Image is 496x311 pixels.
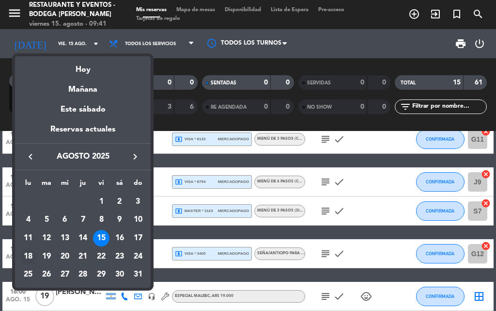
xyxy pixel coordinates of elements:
[92,211,110,229] td: 8 de agosto de 2025
[93,267,109,283] div: 29
[15,123,151,143] div: Reservas actuales
[20,248,36,265] div: 18
[56,229,74,247] td: 13 de agosto de 2025
[110,229,129,247] td: 16 de agosto de 2025
[37,211,56,229] td: 5 de agosto de 2025
[93,194,109,210] div: 1
[110,178,129,193] th: sábado
[19,178,37,193] th: lunes
[15,56,151,76] div: Hoy
[15,96,151,123] div: Este sábado
[19,229,37,247] td: 11 de agosto de 2025
[37,247,56,266] td: 19 de agosto de 2025
[20,230,36,246] div: 11
[129,193,147,211] td: 3 de agosto de 2025
[110,247,129,266] td: 23 de agosto de 2025
[57,248,73,265] div: 20
[56,178,74,193] th: miércoles
[19,266,37,284] td: 25 de agosto de 2025
[56,266,74,284] td: 27 de agosto de 2025
[25,151,36,163] i: keyboard_arrow_left
[75,212,91,228] div: 7
[20,212,36,228] div: 4
[74,247,93,266] td: 21 de agosto de 2025
[57,212,73,228] div: 6
[75,267,91,283] div: 28
[92,247,110,266] td: 22 de agosto de 2025
[92,266,110,284] td: 29 de agosto de 2025
[38,230,55,246] div: 12
[38,267,55,283] div: 26
[74,211,93,229] td: 7 de agosto de 2025
[92,229,110,247] td: 15 de agosto de 2025
[37,178,56,193] th: martes
[93,212,109,228] div: 8
[129,247,147,266] td: 24 de agosto de 2025
[22,150,39,163] button: keyboard_arrow_left
[19,193,92,211] td: AGO.
[130,194,146,210] div: 3
[92,178,110,193] th: viernes
[129,229,147,247] td: 17 de agosto de 2025
[38,248,55,265] div: 19
[15,76,151,96] div: Mañana
[57,267,73,283] div: 27
[129,178,147,193] th: domingo
[111,267,128,283] div: 30
[56,247,74,266] td: 20 de agosto de 2025
[130,230,146,246] div: 17
[111,248,128,265] div: 23
[75,248,91,265] div: 21
[39,150,126,163] span: agosto 2025
[130,267,146,283] div: 31
[19,211,37,229] td: 4 de agosto de 2025
[129,151,141,163] i: keyboard_arrow_right
[126,150,144,163] button: keyboard_arrow_right
[93,230,109,246] div: 15
[38,212,55,228] div: 5
[110,266,129,284] td: 30 de agosto de 2025
[130,248,146,265] div: 24
[37,229,56,247] td: 12 de agosto de 2025
[110,211,129,229] td: 9 de agosto de 2025
[111,212,128,228] div: 9
[111,194,128,210] div: 2
[19,247,37,266] td: 18 de agosto de 2025
[57,230,73,246] div: 13
[110,193,129,211] td: 2 de agosto de 2025
[92,193,110,211] td: 1 de agosto de 2025
[129,266,147,284] td: 31 de agosto de 2025
[75,230,91,246] div: 14
[130,212,146,228] div: 10
[129,211,147,229] td: 10 de agosto de 2025
[74,266,93,284] td: 28 de agosto de 2025
[56,211,74,229] td: 6 de agosto de 2025
[74,229,93,247] td: 14 de agosto de 2025
[111,230,128,246] div: 16
[20,267,36,283] div: 25
[37,266,56,284] td: 26 de agosto de 2025
[93,248,109,265] div: 22
[74,178,93,193] th: jueves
